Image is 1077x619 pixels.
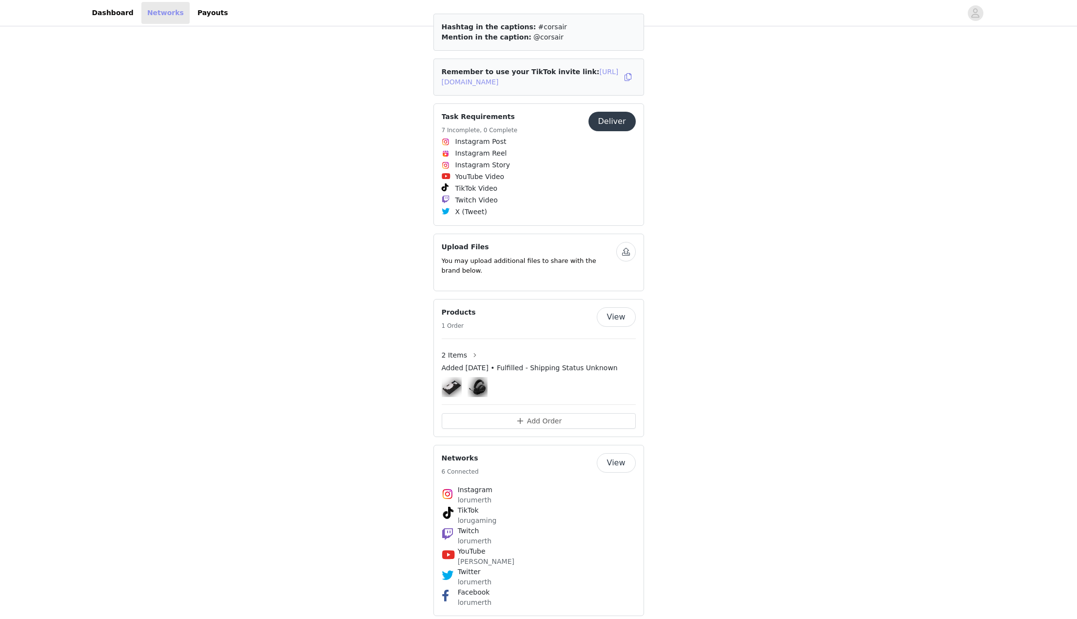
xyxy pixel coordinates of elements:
[971,5,980,21] div: avatar
[442,23,536,31] span: Hashtag in the captions:
[458,536,620,546] p: lorumerth
[433,299,644,437] div: Products
[458,485,620,495] h4: Instagram
[442,138,450,146] img: Instagram Icon
[442,256,616,275] p: You may upload additional files to share with the brand below.
[455,195,498,205] span: Twitch Video
[442,242,616,252] h4: Upload Files
[442,453,479,463] h4: Networks
[597,453,636,473] button: View
[458,557,620,567] p: [PERSON_NAME]
[538,23,567,31] span: #corsair
[533,33,564,41] span: @corsair
[458,516,620,526] p: lorugaming
[458,598,620,608] p: lorumerth
[597,307,636,327] button: View
[442,321,476,330] h5: 1 Order
[442,126,518,135] h5: 7 Incomplete, 0 Complete
[433,445,644,616] div: Networks
[588,112,636,131] button: Deliver
[442,377,462,397] img: Vanguard 96
[455,148,507,159] span: Instagram Reel
[141,2,190,24] a: Networks
[442,68,619,86] span: Remember to use your TikTok invite link:
[442,350,468,360] span: 2 Items
[458,546,620,557] h4: YouTube
[442,363,618,373] span: Added [DATE] • Fulfilled - Shipping Status Unknown
[442,150,450,158] img: Instagram Reels Icon
[458,495,620,505] p: lorumerth
[442,161,450,169] img: Instagram Icon
[458,587,620,598] h4: Facebook
[455,172,505,182] span: YouTube Video
[468,377,488,397] img: VOID v2 MAX WIRELESS
[455,183,498,194] span: TikTok Video
[442,413,636,429] button: Add Order
[458,577,620,587] p: lorumerth
[442,33,531,41] span: Mention in the caption:
[458,526,620,536] h4: Twitch
[458,567,620,577] h4: Twitter
[442,112,518,122] h4: Task Requirements
[455,207,487,217] span: X (Tweet)
[442,307,476,318] h4: Products
[455,160,510,170] span: Instagram Story
[455,137,507,147] span: Instagram Post
[86,2,139,24] a: Dashboard
[442,467,479,476] h5: 6 Connected
[433,103,644,226] div: Task Requirements
[458,505,620,516] h4: TikTok
[192,2,234,24] a: Payouts
[442,488,453,500] img: Instagram Icon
